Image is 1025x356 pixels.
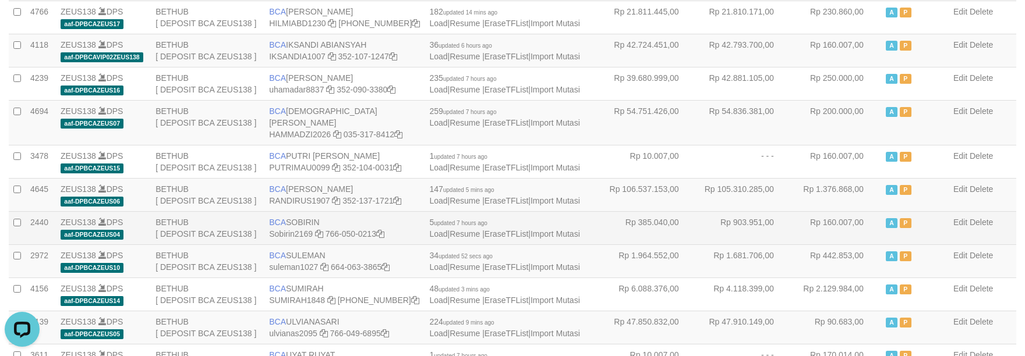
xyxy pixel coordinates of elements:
[269,106,286,116] span: BCA
[531,118,580,127] a: Import Mutasi
[332,196,340,205] a: Copy RANDIRUS1907 to clipboard
[429,7,579,28] span: | | |
[886,74,897,84] span: Active
[485,85,528,94] a: EraseTFList
[394,130,402,139] a: Copy 0353178412 to clipboard
[970,151,993,161] a: Delete
[791,244,881,277] td: Rp 442.853,00
[791,178,881,211] td: Rp 1.376.868,00
[900,318,911,327] span: Paused
[61,86,123,95] span: aaf-DPBCAZEUS16
[151,244,264,277] td: BETHUB [ DEPOSIT BCA ZEUS138 ]
[886,218,897,228] span: Active
[886,318,897,327] span: Active
[56,67,151,100] td: DPS
[151,34,264,67] td: BETHUB [ DEPOSIT BCA ZEUS138 ]
[376,229,384,238] a: Copy 7660500213 to clipboard
[412,19,420,28] a: Copy 7495214257 to clipboard
[56,34,151,67] td: DPS
[602,211,697,244] td: Rp 385.040,00
[264,34,425,67] td: IKSANDI ABIANSYAH 352-107-1247
[269,52,326,61] a: IKSANDIA1007
[434,154,487,160] span: updated 7 hours ago
[900,74,911,84] span: Paused
[697,100,791,145] td: Rp 54.836.381,00
[953,106,967,116] a: Edit
[56,178,151,211] td: DPS
[439,253,493,259] span: updated 52 secs ago
[970,40,993,49] a: Delete
[429,196,447,205] a: Load
[61,184,96,194] a: ZEUS138
[269,40,286,49] span: BCA
[26,67,56,100] td: 4239
[269,296,325,305] a: SUMIRAH1848
[886,284,897,294] span: Active
[602,145,697,178] td: Rp 10.007,00
[886,185,897,195] span: Active
[429,118,447,127] a: Load
[429,73,579,94] span: | | |
[269,130,331,139] a: HAMMADZI2026
[61,52,143,62] span: aaf-DPBCAVIP02ZEUS138
[332,163,340,172] a: Copy PUTRIMAU0099 to clipboard
[61,251,96,260] a: ZEUS138
[531,229,580,238] a: Import Mutasi
[269,7,286,16] span: BCA
[602,311,697,344] td: Rp 47.850.832,00
[531,52,580,61] a: Import Mutasi
[900,41,911,51] span: Paused
[791,211,881,244] td: Rp 160.007,00
[269,196,330,205] a: RANDIRUS1907
[26,34,56,67] td: 4118
[791,34,881,67] td: Rp 160.007,00
[61,329,123,339] span: aaf-DPBCAZEUS05
[429,251,579,272] span: | | |
[697,178,791,211] td: Rp 105.310.285,00
[429,329,447,338] a: Load
[953,284,967,293] a: Edit
[531,262,580,272] a: Import Mutasi
[264,244,425,277] td: SULEMAN 664-063-3865
[443,109,497,115] span: updated 7 hours ago
[531,296,580,305] a: Import Mutasi
[61,73,96,83] a: ZEUS138
[56,100,151,145] td: DPS
[970,218,993,227] a: Delete
[443,9,497,16] span: updated 14 mins ago
[602,244,697,277] td: Rp 1.964.552,00
[697,34,791,67] td: Rp 42.793.700,00
[269,262,318,272] a: suleman1027
[970,251,993,260] a: Delete
[269,317,286,326] span: BCA
[151,277,264,311] td: BETHUB [ DEPOSIT BCA ZEUS138 ]
[900,8,911,17] span: Paused
[26,244,56,277] td: 2972
[326,85,334,94] a: Copy uhamadar8837 to clipboard
[791,145,881,178] td: Rp 160.007,00
[953,151,967,161] a: Edit
[602,277,697,311] td: Rp 6.088.376,00
[450,19,480,28] a: Resume
[429,229,447,238] a: Load
[56,211,151,244] td: DPS
[429,7,497,16] span: 182
[269,218,286,227] span: BCA
[450,118,480,127] a: Resume
[56,311,151,344] td: DPS
[886,152,897,162] span: Active
[269,19,326,28] a: HILMIABD1230
[697,277,791,311] td: Rp 4.118.399,00
[429,317,494,326] span: 224
[269,85,324,94] a: uhamadar8837
[429,218,579,238] span: | | |
[485,329,528,338] a: EraseTFList
[429,284,579,305] span: | | |
[450,52,480,61] a: Resume
[61,40,96,49] a: ZEUS138
[953,184,967,194] a: Edit
[429,184,494,194] span: 147
[900,107,911,117] span: Paused
[443,76,497,82] span: updated 7 hours ago
[26,277,56,311] td: 4156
